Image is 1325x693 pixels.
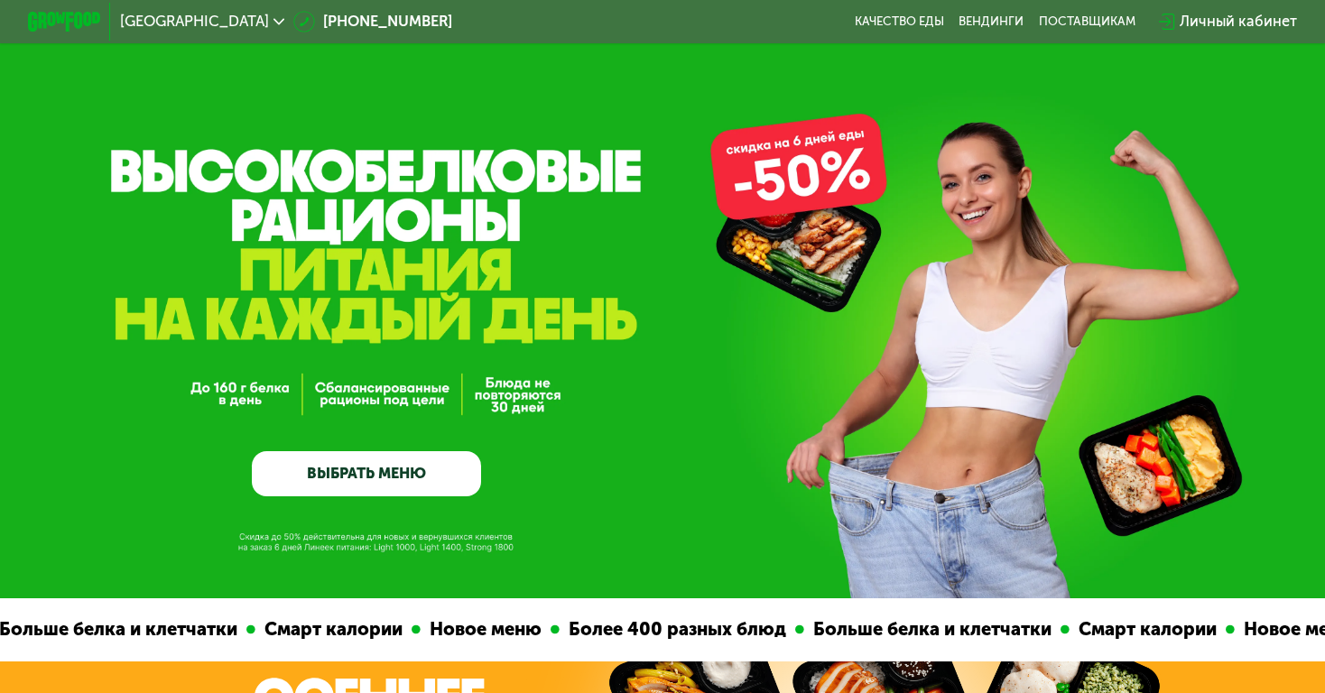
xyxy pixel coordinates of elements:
a: Вендинги [959,14,1024,29]
a: Качество еды [855,14,944,29]
div: Личный кабинет [1180,11,1297,32]
div: Смарт калории [1061,615,1218,643]
div: Новое меню [412,615,542,643]
div: Больше белка и клетчатки [796,615,1052,643]
a: [PHONE_NUMBER] [293,11,452,32]
div: Более 400 разных блюд [551,615,787,643]
div: поставщикам [1039,14,1135,29]
span: [GEOGRAPHIC_DATA] [120,14,269,29]
a: ВЫБРАТЬ МЕНЮ [252,451,481,497]
div: Смарт калории [247,615,403,643]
